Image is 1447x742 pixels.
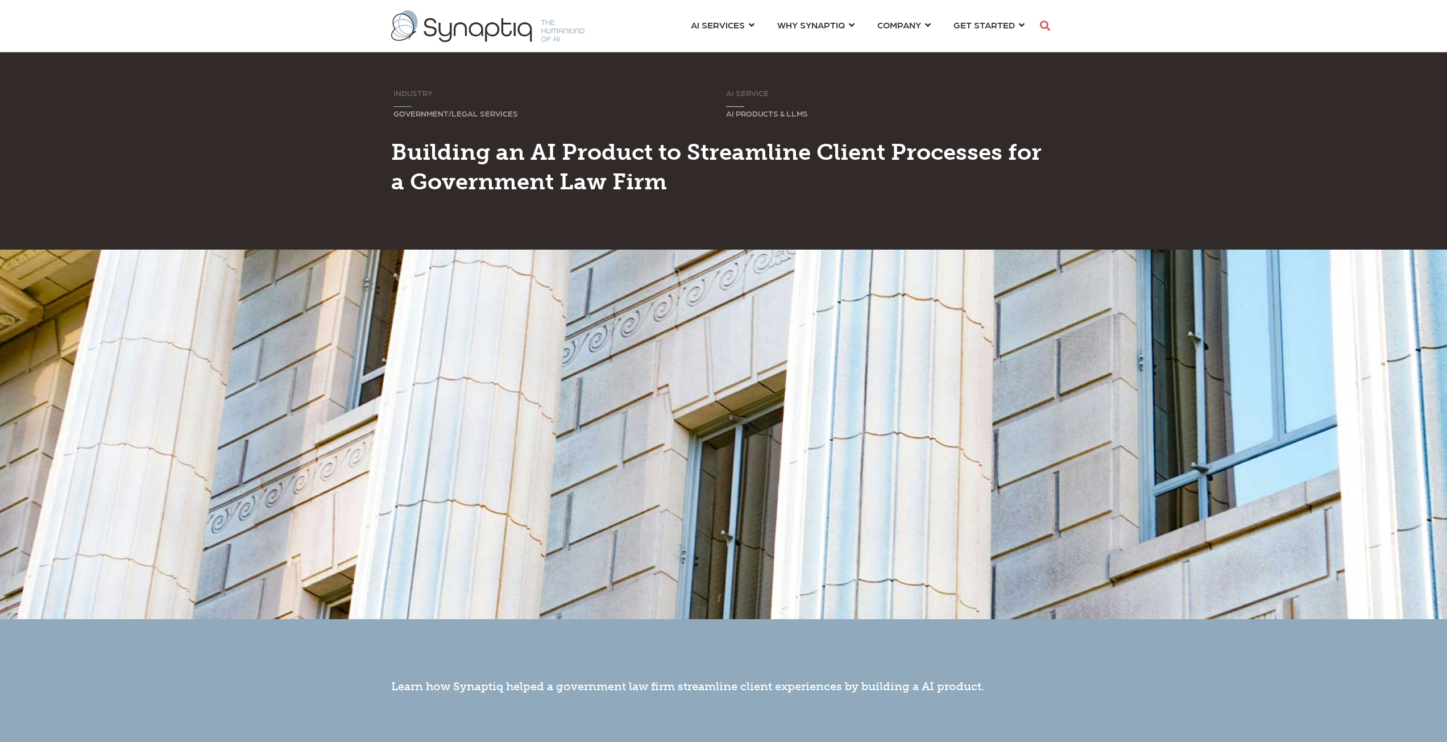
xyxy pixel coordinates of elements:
img: synaptiq logo-2 [391,10,584,42]
span: Building an AI Product to Streamline Client Processes for a Government Law Firm [391,138,1042,195]
span: WHY SYNAPTIQ [777,17,845,32]
span: AI SERVICE [726,88,769,97]
span: INDUSTRY [393,88,433,97]
svg: Sorry, your browser does not support inline SVG. [726,106,744,107]
span: GET STARTED [953,17,1015,32]
span: Learn how Synaptiq helped a government law firm streamline client experiences by building a AI pr... [391,679,984,693]
span: GOVERNMENT/LEGAL SERVICES [393,109,518,118]
a: GET STARTED [953,14,1025,35]
span: AI PRODUCTS & LLMS [726,109,808,118]
span: AI SERVICES [691,17,745,32]
span: COMPANY [877,17,921,32]
a: WHY SYNAPTIQ [777,14,855,35]
a: AI SERVICES [691,14,754,35]
svg: Sorry, your browser does not support inline SVG. [393,106,412,107]
nav: menu [679,6,1036,47]
a: COMPANY [877,14,931,35]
